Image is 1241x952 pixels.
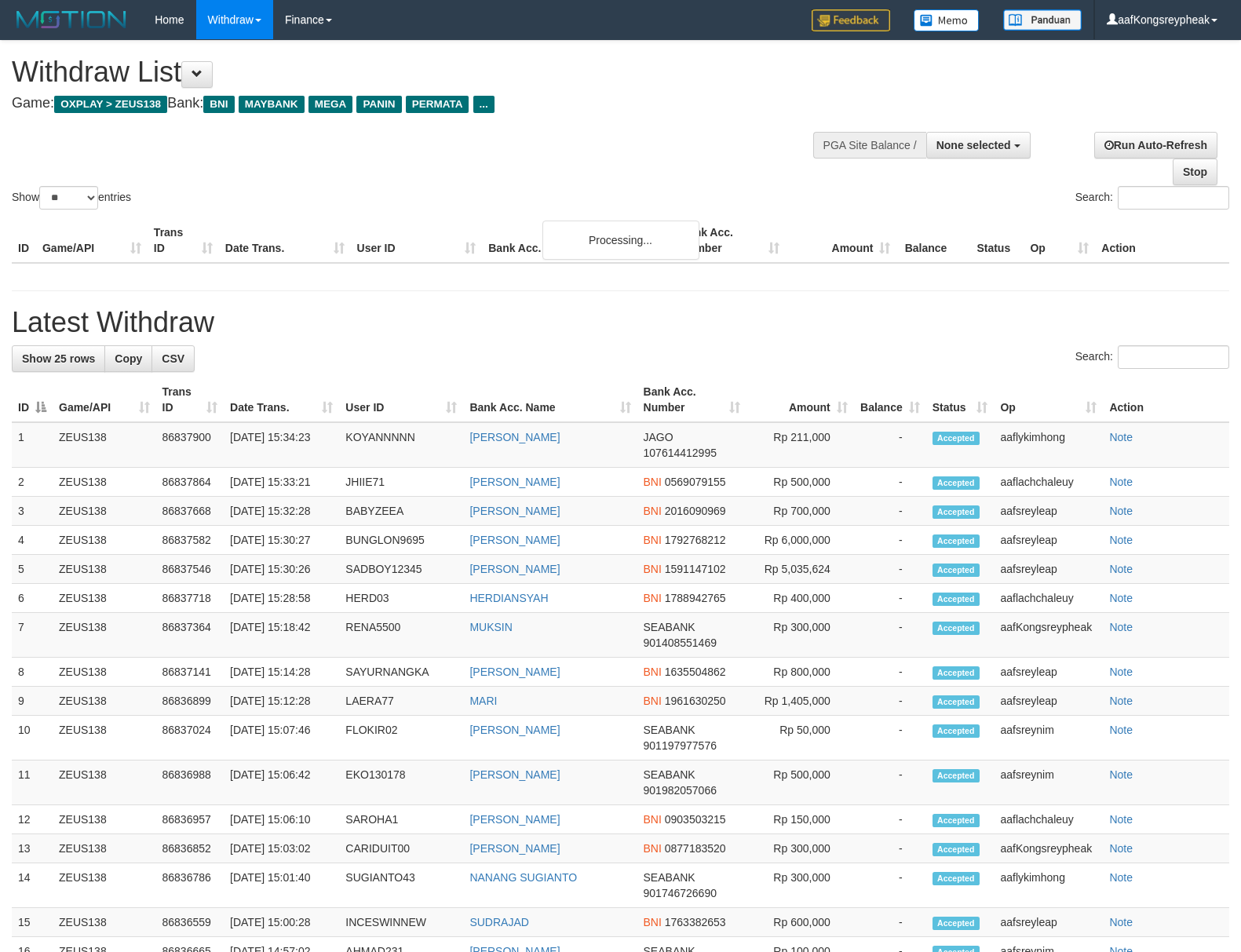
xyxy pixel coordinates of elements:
span: Copy 1961630250 to clipboard [665,695,726,707]
td: - [854,468,926,497]
a: Note [1109,563,1133,575]
th: ID [12,218,36,263]
span: Copy 0903503215 to clipboard [665,813,726,826]
td: 86836988 [156,761,224,805]
td: [DATE] 15:06:42 [224,761,339,805]
td: - [854,497,926,526]
td: [DATE] 15:30:27 [224,526,339,555]
td: Rp 6,000,000 [746,526,854,555]
input: Search: [1118,345,1229,369]
td: aafsreyleap [994,555,1103,584]
a: SUDRAJAD [469,916,528,928]
td: - [854,526,926,555]
a: Show 25 rows [12,345,105,372]
th: Bank Acc. Name: activate to sort column ascending [463,378,637,422]
td: 86837668 [156,497,224,526]
td: Rp 211,000 [746,422,854,468]
span: OXPLAY > ZEUS138 [54,96,167,113]
span: MEGA [308,96,353,113]
td: 10 [12,716,53,761]
th: Game/API [36,218,148,263]
span: BNI [644,505,662,517]
th: Trans ID: activate to sort column ascending [156,378,224,422]
td: [DATE] 15:03:02 [224,834,339,863]
select: Showentries [39,186,98,210]
td: aafsreynim [994,761,1103,805]
span: Accepted [933,843,980,856]
td: 6 [12,584,53,613]
td: Rp 400,000 [746,584,854,613]
span: BNI [644,592,662,604]
td: ZEUS138 [53,834,156,863]
h4: Game: Bank: [12,96,812,111]
td: 7 [12,613,53,658]
td: [DATE] 15:00:28 [224,908,339,937]
td: [DATE] 15:07:46 [224,716,339,761]
td: 86837718 [156,584,224,613]
td: Rp 600,000 [746,908,854,937]
a: [PERSON_NAME] [469,534,560,546]
a: Note [1109,621,1133,633]
a: Note [1109,842,1133,855]
td: ZEUS138 [53,805,156,834]
td: 86836899 [156,687,224,716]
a: [PERSON_NAME] [469,431,560,443]
span: None selected [936,139,1011,151]
td: ZEUS138 [53,761,156,805]
td: 13 [12,834,53,863]
span: PERMATA [406,96,469,113]
td: ZEUS138 [53,584,156,613]
span: Accepted [933,917,980,930]
span: Copy 1763382653 to clipboard [665,916,726,928]
a: [PERSON_NAME] [469,505,560,517]
td: Rp 300,000 [746,613,854,658]
td: ZEUS138 [53,687,156,716]
td: - [854,422,926,468]
td: 14 [12,863,53,908]
span: BNI [644,563,662,575]
span: SEABANK [644,724,695,736]
span: Copy 1635504862 to clipboard [665,666,726,678]
span: Copy 0569079155 to clipboard [665,476,726,488]
label: Search: [1075,345,1229,369]
span: Accepted [933,724,980,738]
th: Op [1024,218,1095,263]
th: Op: activate to sort column ascending [994,378,1103,422]
td: JHIIE71 [339,468,463,497]
input: Search: [1118,186,1229,210]
td: RENA5500 [339,613,463,658]
td: aafsreyleap [994,497,1103,526]
span: Copy 0877183520 to clipboard [665,842,726,855]
span: BNI [203,96,234,113]
span: Accepted [933,564,980,577]
td: CARIDUIT00 [339,834,463,863]
a: Note [1109,813,1133,826]
span: BNI [644,534,662,546]
a: Copy [104,345,152,372]
td: - [854,613,926,658]
span: Copy 901746726690 to clipboard [644,887,717,899]
th: Balance [896,218,970,263]
span: Accepted [933,872,980,885]
div: PGA Site Balance / [813,132,926,159]
td: ZEUS138 [53,468,156,497]
img: Button%20Memo.svg [914,9,980,31]
th: Status [970,218,1024,263]
th: Bank Acc. Number [674,218,786,263]
div: Processing... [542,221,699,260]
td: aafsreyleap [994,526,1103,555]
td: BUNGLON9695 [339,526,463,555]
td: aafsreyleap [994,658,1103,687]
td: BABYZEEA [339,497,463,526]
td: 86836786 [156,863,224,908]
span: Accepted [933,476,980,490]
td: aaflachchaleuy [994,468,1103,497]
a: [PERSON_NAME] [469,813,560,826]
td: 12 [12,805,53,834]
span: SEABANK [644,871,695,884]
a: MARI [469,695,497,707]
td: aafKongsreypheak [994,834,1103,863]
td: 5 [12,555,53,584]
a: HERDIANSYAH [469,592,548,604]
td: Rp 1,405,000 [746,687,854,716]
